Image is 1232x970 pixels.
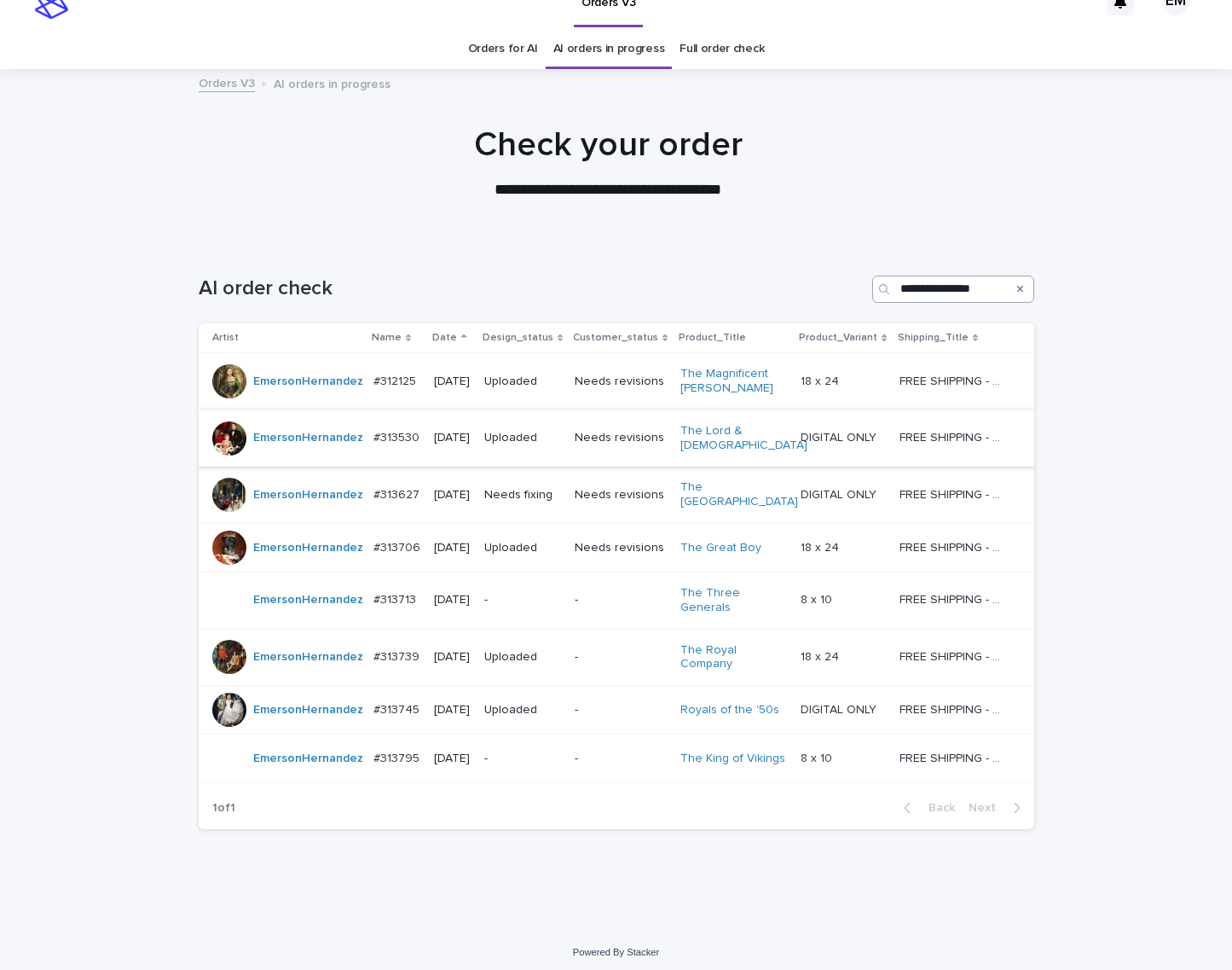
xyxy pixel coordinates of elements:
[899,647,1009,665] p: FREE SHIPPING - preview in 1-2 business days, after your approval delivery will take 5-10 b.d.
[679,328,746,347] p: Product_Title
[890,800,962,816] button: Back
[484,431,562,445] p: Uploaded
[962,800,1034,816] button: Next
[484,541,562,555] p: Uploaded
[199,73,255,92] a: Orders V3
[212,328,239,347] p: Artist
[898,328,969,347] p: Shipping_Title
[484,488,562,502] p: Needs fixing
[373,485,423,502] p: #313627
[199,353,1034,410] tr: EmersonHernandez #312125#312125 [DATE]UploadedNeeds revisionsThe Magnificent [PERSON_NAME] 18 x 2...
[434,488,470,502] p: [DATE]
[373,748,423,766] p: #313795
[199,572,1034,629] tr: EmersonHernandez #313713#313713 [DATE]--The Three Generals 8 x 108 x 10 FREE SHIPPING - preview i...
[899,427,1009,445] p: FREE SHIPPING - preview in 1-2 business days, after your approval delivery will take 5-10 b.d.
[899,590,1009,607] p: FREE SHIPPING - preview in 1-2 business days, after your approval delivery will take 5-10 b.d.
[483,328,553,347] p: Design_status
[434,431,470,445] p: [DATE]
[253,752,363,766] a: EmersonHernandez
[680,480,798,509] a: The [GEOGRAPHIC_DATA]
[899,700,1009,717] p: FREE SHIPPING - preview in 1-2 business days, after your approval delivery will take 5-10 b.d.
[969,802,1006,814] span: Next
[801,427,880,445] p: DIGITAL ONLY
[680,752,785,766] a: The King of Vikings
[199,787,249,829] p: 1 of 1
[575,650,667,665] p: -
[899,537,1009,555] p: FREE SHIPPING - preview in 1-2 business days, after your approval delivery will take 5-10 b.d.
[434,752,470,766] p: [DATE]
[253,541,363,555] a: EmersonHernandez
[434,375,470,389] p: [DATE]
[434,703,470,717] p: [DATE]
[680,643,787,672] a: The Royal Company
[553,29,665,69] a: AI orders in progress
[373,647,423,665] p: #313739
[372,328,402,347] p: Name
[484,375,562,389] p: Uploaded
[373,700,423,717] p: #313745
[680,586,787,615] a: The Three Generals
[899,371,1009,389] p: FREE SHIPPING - preview in 1-2 business days, after your approval delivery will take 5-10 b.d.
[899,748,1009,766] p: FREE SHIPPING - preview in 1-2 business days, after your approval delivery will take 5-10 b.d.
[468,29,538,69] a: Orders for AI
[253,375,363,389] a: EmersonHernandez
[373,537,424,555] p: #313706
[575,541,667,555] p: Needs revisions
[484,703,562,717] p: Uploaded
[373,371,419,389] p: #312125
[918,802,955,814] span: Back
[199,467,1034,524] tr: EmersonHernandez #313627#313627 [DATE]Needs fixingNeeds revisionsThe [GEOGRAPHIC_DATA] DIGITAL ON...
[253,650,363,665] a: EmersonHernandez
[680,541,761,555] a: The Great Boy
[872,276,1034,303] input: Search
[434,593,470,607] p: [DATE]
[253,593,363,607] a: EmersonHernandez
[575,431,667,445] p: Needs revisions
[434,650,470,665] p: [DATE]
[199,276,865,301] h1: AI order check
[801,371,842,389] p: 18 x 24
[190,125,1026,166] h1: Check your order
[484,650,562,665] p: Uploaded
[575,593,667,607] p: -
[484,752,562,766] p: -
[373,427,423,445] p: #313530
[899,485,1009,502] p: FREE SHIPPING - preview in 1-2 business days, after your approval delivery will take 5-10 b.d.
[199,523,1034,572] tr: EmersonHernandez #313706#313706 [DATE]UploadedNeeds revisionsThe Great Boy 18 x 2418 x 24 FREE SH...
[680,29,764,69] a: Full order check
[434,541,470,555] p: [DATE]
[801,748,836,766] p: 8 x 10
[253,703,363,717] a: EmersonHernandez
[801,485,880,502] p: DIGITAL ONLY
[799,328,877,347] p: Product_Variant
[680,703,779,717] a: Royals of the '50s
[484,593,562,607] p: -
[274,73,390,92] p: AI orders in progress
[373,590,419,607] p: #313713
[575,752,667,766] p: -
[253,431,363,445] a: EmersonHernandez
[680,424,807,453] a: The Lord & [DEMOGRAPHIC_DATA]
[199,686,1034,735] tr: EmersonHernandez #313745#313745 [DATE]Uploaded-Royals of the '50s DIGITAL ONLYDIGITAL ONLY FREE S...
[801,647,842,665] p: 18 x 24
[573,947,659,957] a: Powered By Stacker
[253,488,363,502] a: EmersonHernandez
[199,629,1034,686] tr: EmersonHernandez #313739#313739 [DATE]Uploaded-The Royal Company 18 x 2418 x 24 FREE SHIPPING - p...
[801,590,836,607] p: 8 x 10
[801,700,880,717] p: DIGITAL ONLY
[680,367,787,396] a: The Magnificent [PERSON_NAME]
[801,537,842,555] p: 18 x 24
[575,703,667,717] p: -
[199,409,1034,467] tr: EmersonHernandez #313530#313530 [DATE]UploadedNeeds revisionsThe Lord & [DEMOGRAPHIC_DATA] DIGITA...
[199,735,1034,783] tr: EmersonHernandez #313795#313795 [DATE]--The King of Vikings 8 x 108 x 10 FREE SHIPPING - preview ...
[575,375,667,389] p: Needs revisions
[573,328,658,347] p: Customer_status
[575,488,667,502] p: Needs revisions
[432,328,457,347] p: Date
